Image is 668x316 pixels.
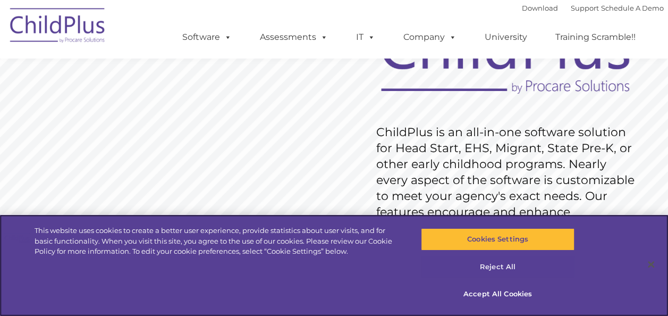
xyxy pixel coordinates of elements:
a: Company [393,27,467,48]
button: Cookies Settings [421,228,574,251]
a: Support [571,4,599,12]
a: IT [345,27,386,48]
button: Close [639,253,663,276]
a: Training Scramble!! [545,27,646,48]
a: Assessments [249,27,339,48]
rs-layer: ChildPlus is an all-in-one software solution for Head Start, EHS, Migrant, State Pre-K, or other ... [376,124,640,236]
div: This website uses cookies to create a better user experience, provide statistics about user visit... [35,226,401,257]
a: Software [172,27,242,48]
img: ChildPlus by Procare Solutions [5,1,111,54]
button: Accept All Cookies [421,283,574,305]
a: University [474,27,538,48]
button: Reject All [421,256,574,278]
a: Schedule A Demo [601,4,664,12]
font: | [522,4,664,12]
a: Download [522,4,558,12]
